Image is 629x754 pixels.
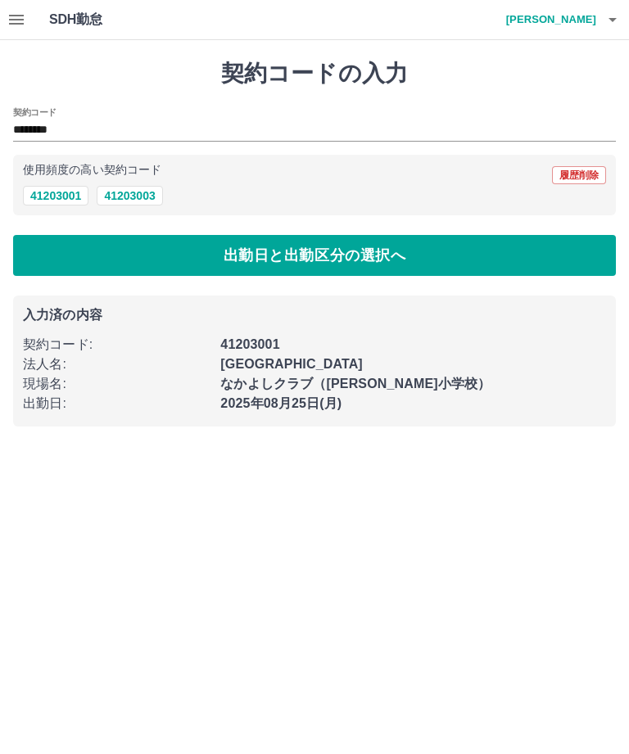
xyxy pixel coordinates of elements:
[13,60,616,88] h1: 契約コードの入力
[220,357,363,371] b: [GEOGRAPHIC_DATA]
[23,374,210,394] p: 現場名 :
[220,396,342,410] b: 2025年08月25日(月)
[97,186,162,205] button: 41203003
[23,309,606,322] p: 入力済の内容
[23,186,88,205] button: 41203001
[13,106,57,119] h2: 契約コード
[552,166,606,184] button: 履歴削除
[23,335,210,354] p: 契約コード :
[23,394,210,413] p: 出勤日 :
[13,235,616,276] button: 出勤日と出勤区分の選択へ
[220,377,491,391] b: なかよしクラブ（[PERSON_NAME]小学校）
[23,354,210,374] p: 法人名 :
[23,165,161,176] p: 使用頻度の高い契約コード
[220,337,279,351] b: 41203001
